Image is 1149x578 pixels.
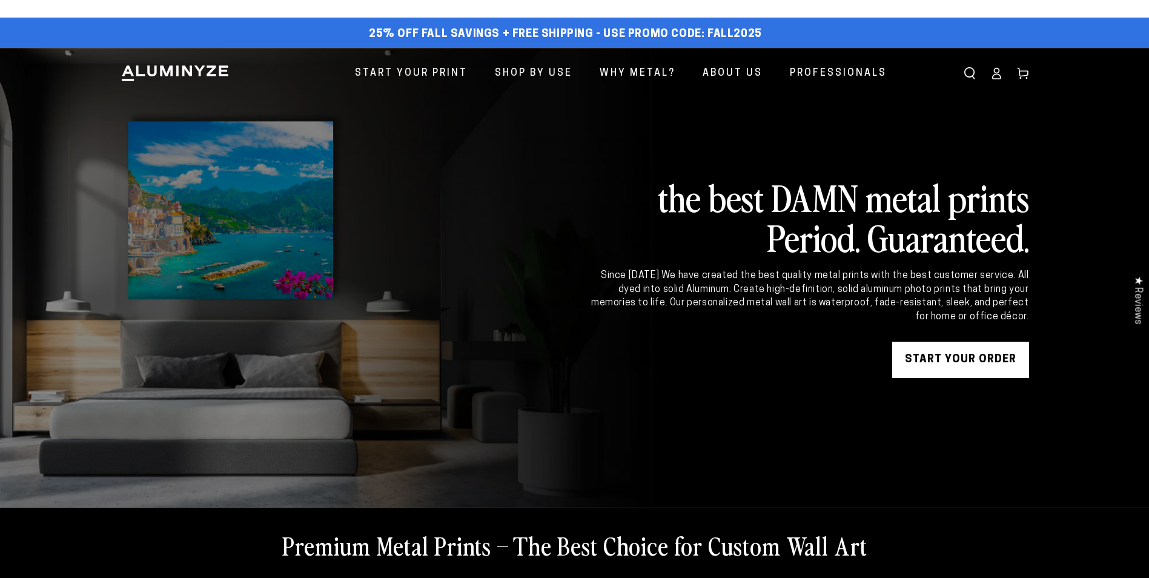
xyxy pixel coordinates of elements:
[589,269,1029,324] div: Since [DATE] We have created the best quality metal prints with the best customer service. All dy...
[790,65,887,82] span: Professionals
[346,58,477,90] a: Start Your Print
[892,342,1029,378] a: START YOUR Order
[369,28,762,41] span: 25% off FALL Savings + Free Shipping - Use Promo Code: FALL2025
[694,58,772,90] a: About Us
[956,60,983,87] summary: Search our site
[486,58,581,90] a: Shop By Use
[495,65,572,82] span: Shop By Use
[282,530,867,561] h2: Premium Metal Prints – The Best Choice for Custom Wall Art
[781,58,896,90] a: Professionals
[589,177,1029,257] h2: the best DAMN metal prints Period. Guaranteed.
[1126,267,1149,334] div: Click to open Judge.me floating reviews tab
[703,65,763,82] span: About Us
[355,65,468,82] span: Start Your Print
[121,64,230,82] img: Aluminyze
[591,58,684,90] a: Why Metal?
[600,65,675,82] span: Why Metal?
